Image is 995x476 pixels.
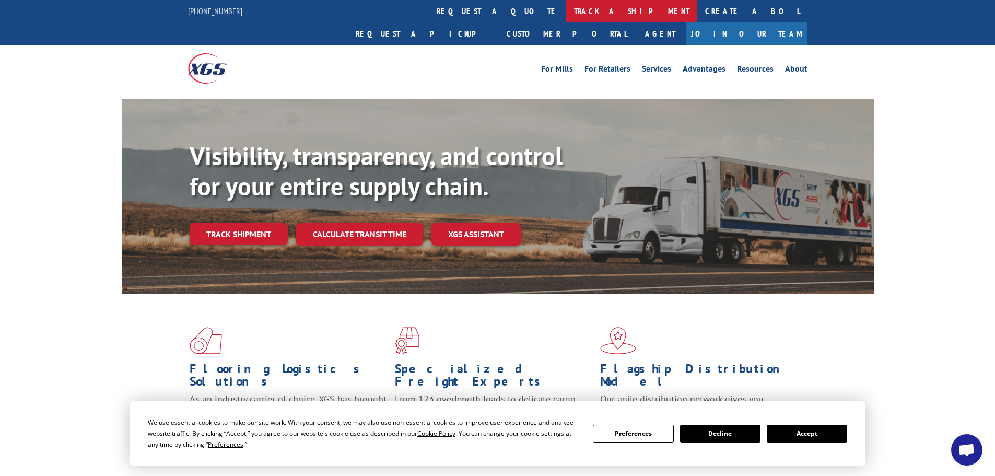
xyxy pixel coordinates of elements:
[600,363,798,393] h1: Flagship Distribution Model
[642,65,671,76] a: Services
[499,22,635,45] a: Customer Portal
[296,223,423,246] a: Calculate transit time
[600,327,636,354] img: xgs-icon-flagship-distribution-model-red
[686,22,807,45] a: Join Our Team
[348,22,499,45] a: Request a pickup
[190,140,563,202] b: Visibility, transparency, and control for your entire supply chain.
[190,363,387,393] h1: Flooring Logistics Solutions
[190,327,222,354] img: xgs-icon-total-supply-chain-intelligence-red
[584,65,630,76] a: For Retailers
[417,429,455,438] span: Cookie Policy
[951,434,982,466] a: Open chat
[130,401,865,466] div: Cookie Consent Prompt
[188,6,242,16] a: [PHONE_NUMBER]
[190,393,387,430] span: As an industry carrier of choice, XGS has brought innovation and dedication to flooring logistics...
[767,425,847,443] button: Accept
[148,417,580,450] div: We use essential cookies to make our site work. With your consent, we may also use non-essential ...
[541,65,573,76] a: For Mills
[635,22,686,45] a: Agent
[395,393,592,439] p: From 123 overlength loads to delicate cargo, our experienced staff knows the best way to move you...
[785,65,807,76] a: About
[593,425,673,443] button: Preferences
[395,327,419,354] img: xgs-icon-focused-on-flooring-red
[737,65,774,76] a: Resources
[190,223,288,245] a: Track shipment
[431,223,521,246] a: XGS ASSISTANT
[208,440,243,449] span: Preferences
[395,363,592,393] h1: Specialized Freight Experts
[683,65,725,76] a: Advantages
[680,425,760,443] button: Decline
[600,393,792,417] span: Our agile distribution network gives you nationwide inventory management on demand.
